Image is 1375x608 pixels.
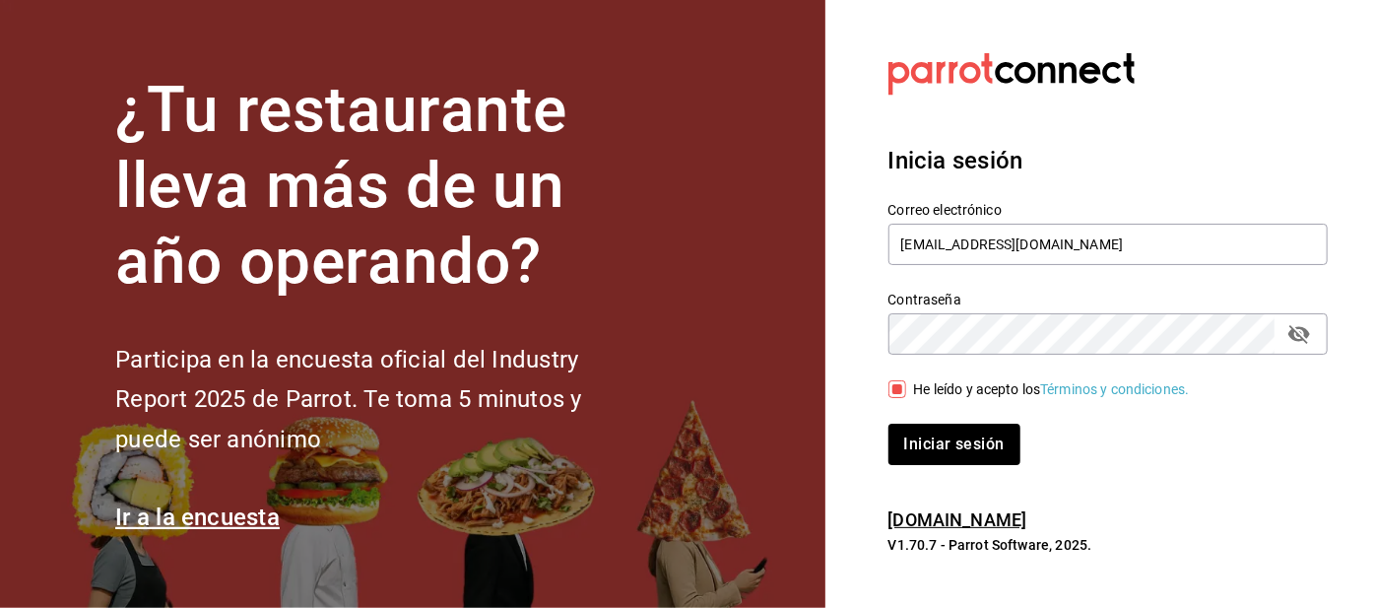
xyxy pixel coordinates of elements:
[888,204,1329,218] label: Correo electrónico
[888,224,1329,265] input: Ingresa tu correo electrónico
[888,143,1328,178] h3: Inicia sesión
[115,504,280,531] a: Ir a la encuesta
[914,379,1190,400] div: He leído y acepto los
[888,535,1328,555] p: V1.70.7 - Parrot Software, 2025.
[888,294,1329,307] label: Contraseña
[1040,381,1189,397] a: Términos y condiciones.
[115,73,647,300] h1: ¿Tu restaurante lleva más de un año operando?
[1282,317,1316,351] button: passwordField
[888,509,1027,530] a: [DOMAIN_NAME]
[888,424,1020,465] button: Iniciar sesión
[115,340,647,460] h2: Participa en la encuesta oficial del Industry Report 2025 de Parrot. Te toma 5 minutos y puede se...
